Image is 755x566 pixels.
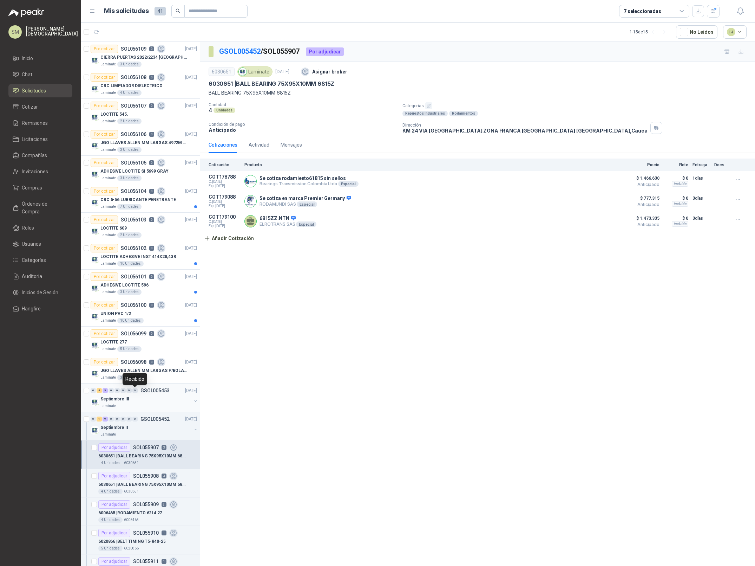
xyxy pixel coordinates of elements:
img: Company Logo [91,170,99,178]
div: Actividad [249,141,269,149]
p: 0 [149,75,154,80]
p: SOL056106 [121,132,146,137]
a: Por cotizarSOL0561000[DATE] Company LogoUNION PVC 1/2Laminate10 Unidades [81,298,200,327]
div: Incluido [672,221,688,227]
p: [DATE] [185,416,197,423]
p: Precio [624,162,659,167]
div: Unidades [214,108,235,113]
div: Por cotizar [91,73,118,82]
div: Por adjudicar [98,500,130,509]
div: Por cotizar [91,301,118,309]
p: SOL056105 [121,160,146,165]
div: Por adjudicar [98,557,130,566]
a: 0 4 5 0 0 0 0 0 GSOL005453[DATE] Company LogoSeptiembre IIILaminate [91,386,198,409]
p: [DATE] [185,103,197,109]
div: 2 Unidades [117,232,142,238]
a: Chat [8,68,72,81]
p: 0 [149,303,154,308]
span: C: [DATE] [209,220,240,224]
p: JGO LLAVES ALLEN MM LARGAS 4972M URREA [100,140,188,146]
p: Laminate [100,318,116,323]
div: 2 Unidades [117,118,142,124]
p: Asignar broker [312,68,347,76]
div: Por cotizar [91,272,118,281]
p: SOL055909 [133,502,159,507]
div: 5 Unidades [98,546,123,551]
span: Chat [22,71,32,78]
a: Categorías [8,253,72,267]
div: 5 [103,388,108,393]
p: 6020866 [124,546,139,551]
p: 6030651 [124,460,139,466]
div: 3 Unidades [117,62,142,67]
div: Por cotizar [91,187,118,195]
a: 0 1 9 0 0 0 0 0 GSOL005452[DATE] Company LogoSeptiembre IILaminate [91,415,198,437]
a: Roles [8,221,72,234]
p: Laminate [100,346,116,352]
button: Añadir Cotización [200,231,258,245]
p: 2 [162,502,166,507]
p: 0 [149,274,154,279]
span: C: [DATE] [209,180,240,184]
p: ELROTRANS SAS [260,221,316,227]
p: Bearings Transmission Colombia Ltda [260,181,359,187]
p: [DATE] [185,160,197,166]
p: 0 [149,160,154,165]
p: RODAMUNDI SAS [260,201,351,207]
p: 6006465 [124,517,139,523]
span: Exp: [DATE] [209,184,240,188]
p: LOCTITE ADHESIVE INST 414X28,4GR [100,253,176,260]
p: $ 0 [664,214,688,223]
a: Por cotizarSOL0560990[DATE] Company LogoLOCTITE 277Laminate5 Unidades [81,327,200,355]
span: Anticipado [624,202,659,207]
img: Company Logo [91,284,99,292]
p: BALL BEARING 75X95X10MM 6815Z [209,89,747,97]
div: Por cotizar [91,45,118,53]
p: [DATE] [185,74,197,81]
div: Recibido [123,373,147,385]
div: 0 [91,388,96,393]
a: Compañías [8,149,72,162]
span: Invitaciones [22,168,48,175]
p: LOCTITE 545. [100,111,128,118]
p: 0 [149,217,154,222]
p: 0 [149,331,154,336]
img: Company Logo [91,141,99,150]
div: Por cotizar [91,130,118,139]
a: Usuarios [8,237,72,251]
span: C: [DATE] [209,200,240,204]
div: Laminate [237,66,273,77]
a: Inicios de Sesión [8,286,72,299]
p: 6030651 | BALL BEARING 75X95X10MM 6815Z [209,80,334,88]
span: $ 1.473.335 [624,214,659,223]
span: Exp: [DATE] [209,204,240,208]
a: Remisiones [8,116,72,130]
p: [DATE] [185,274,197,280]
div: 4 Unidades [98,489,123,494]
p: [DATE] [185,46,197,52]
p: [DATE] [185,245,197,252]
a: Por cotizarSOL0561030[DATE] Company LogoLOCTITE 609Laminate2 Unidades [81,213,200,241]
p: $ 0 [664,194,688,202]
a: Por cotizarSOL0561050[DATE] Company LogoADHESIVE LOCTITE SI 5699 GRAYLaminate3 Unidades [81,156,200,184]
p: SOL055910 [133,530,159,535]
a: Compras [8,181,72,194]
div: 10 Unidades [117,318,144,323]
p: ADHESIVE LOCTITE 596 [100,282,149,289]
a: Por adjudicarSOL05590836030651 |BALL BEARING 75X95X10MM 6815Z4 Unidades6030651 [81,469,200,497]
img: Company Logo [91,198,99,207]
a: Por cotizarSOL0561080[DATE] Company LogoCRC LIMPIADOR DIELECTRICOLaminate4 Unidades [81,70,200,99]
span: search [176,8,180,13]
p: 1 [162,559,166,564]
div: SM [8,25,22,39]
p: SOL056109 [121,46,146,51]
p: [DATE] [185,359,197,366]
p: $ 0 [664,174,688,182]
p: 3 [162,474,166,478]
p: 6006465 | RODAMIENTO 6214 2Z [98,510,163,516]
p: 6030651 [124,489,139,494]
p: Laminate [100,147,116,153]
a: Por cotizarSOL0561070[DATE] Company LogoLOCTITE 545.Laminate2 Unidades [81,99,200,127]
p: CRC 5-56 LUBRICANTE PENETRANTE [100,197,176,203]
p: Laminate [100,204,116,210]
